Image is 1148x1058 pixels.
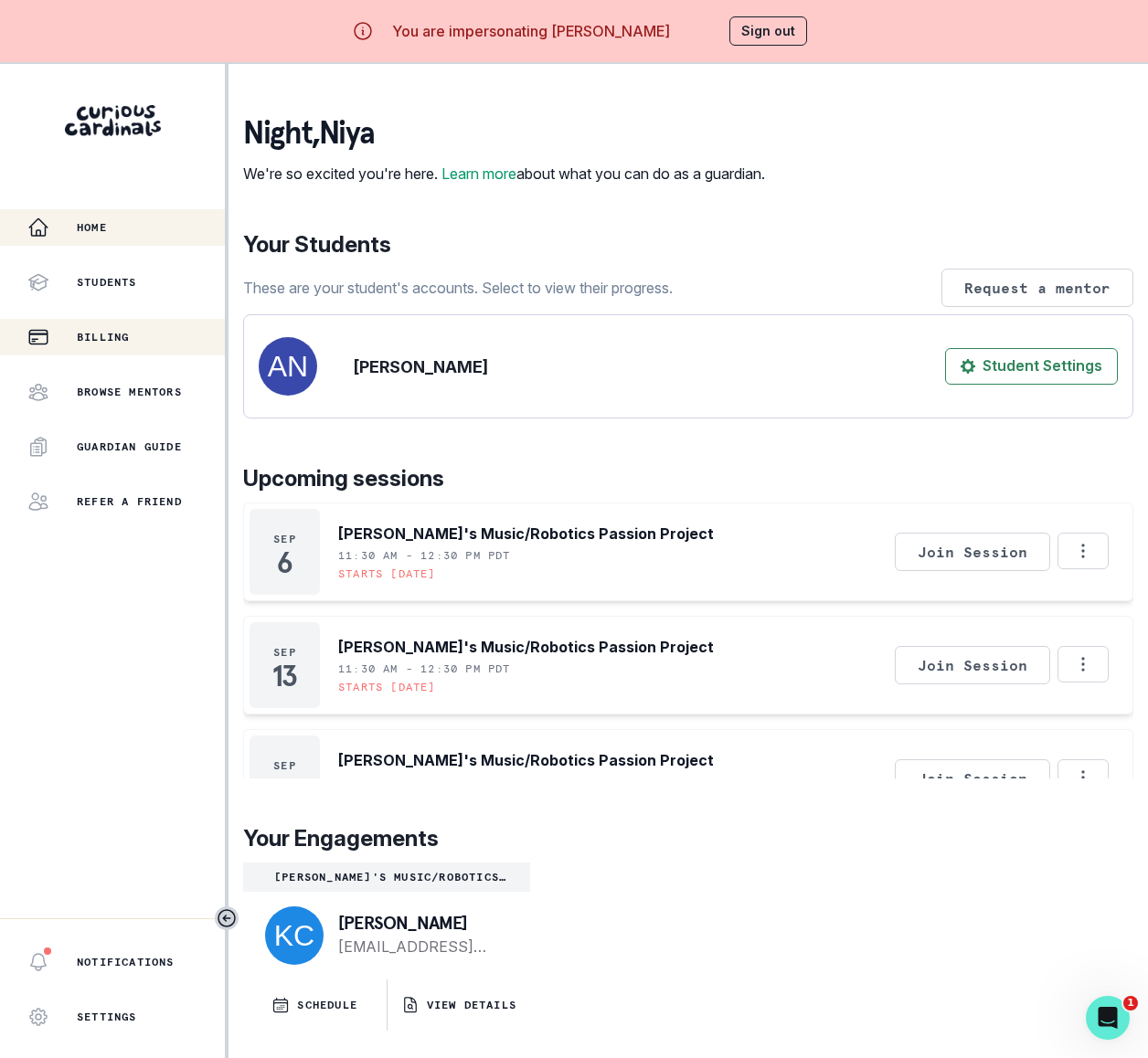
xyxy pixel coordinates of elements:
p: [PERSON_NAME]'s Music/Robotics Passion Project [250,870,523,884]
p: Sep [273,645,296,660]
button: Options [1058,646,1109,682]
iframe: Intercom live chat [1086,996,1130,1040]
p: Guardian Guide [77,439,182,454]
p: Starts [DATE] [338,566,436,581]
p: Billing [77,330,129,344]
button: SCHEDULE [243,979,387,1031]
p: 13 [272,667,297,685]
button: Student Settings [945,348,1118,385]
p: [PERSON_NAME]'s Music/Robotics Passion Project [338,523,714,545]
button: Options [1058,533,1109,569]
p: 11:30 AM - 12:30 PM PDT [338,548,511,563]
p: 11:30 AM - 12:30 PM PDT [338,775,511,789]
p: Sep [273,532,296,546]
p: Your Engagements [243,822,1133,855]
button: Join Session [895,759,1050,798]
img: svg [259,337,317,396]
button: VIEW DETAILS [388,979,531,1031]
p: Sep [273,758,296,773]
p: Your Students [243,228,1133,261]
span: 1 [1123,996,1138,1010]
p: 11:30 AM - 12:30 PM PDT [338,661,511,676]
a: [EMAIL_ADDRESS][DOMAIN_NAME] [338,936,501,957]
p: Students [77,275,137,290]
p: Starts [DATE] [338,680,436,694]
p: We're so excited you're here. about what you can do as a guardian. [243,163,765,185]
p: [PERSON_NAME] [354,354,488,379]
a: Learn more [441,164,516,183]
p: night , Niya [243,115,765,152]
p: 6 [277,554,292,572]
p: Upcoming sessions [243,462,1133,495]
img: svg [265,906,324,965]
button: Sign out [729,16,807,46]
p: Home [77,220,107,235]
p: These are your student's accounts. Select to view their progress. [243,277,673,299]
p: Refer a friend [77,494,182,509]
p: Browse Mentors [77,385,182,399]
button: Request a mentor [941,269,1133,307]
button: Options [1058,759,1109,796]
p: Notifications [77,955,175,969]
p: [PERSON_NAME] [338,914,501,932]
button: Toggle sidebar [215,906,239,930]
p: [PERSON_NAME]'s Music/Robotics Passion Project [338,749,714,771]
p: VIEW DETAILS [427,998,516,1012]
p: SCHEDULE [297,998,357,1012]
img: Curious Cardinals Logo [65,105,161,136]
p: You are impersonating [PERSON_NAME] [392,20,670,42]
button: Join Session [895,533,1050,571]
button: Join Session [895,646,1050,684]
p: [PERSON_NAME]'s Music/Robotics Passion Project [338,636,714,658]
p: Settings [77,1010,137,1024]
